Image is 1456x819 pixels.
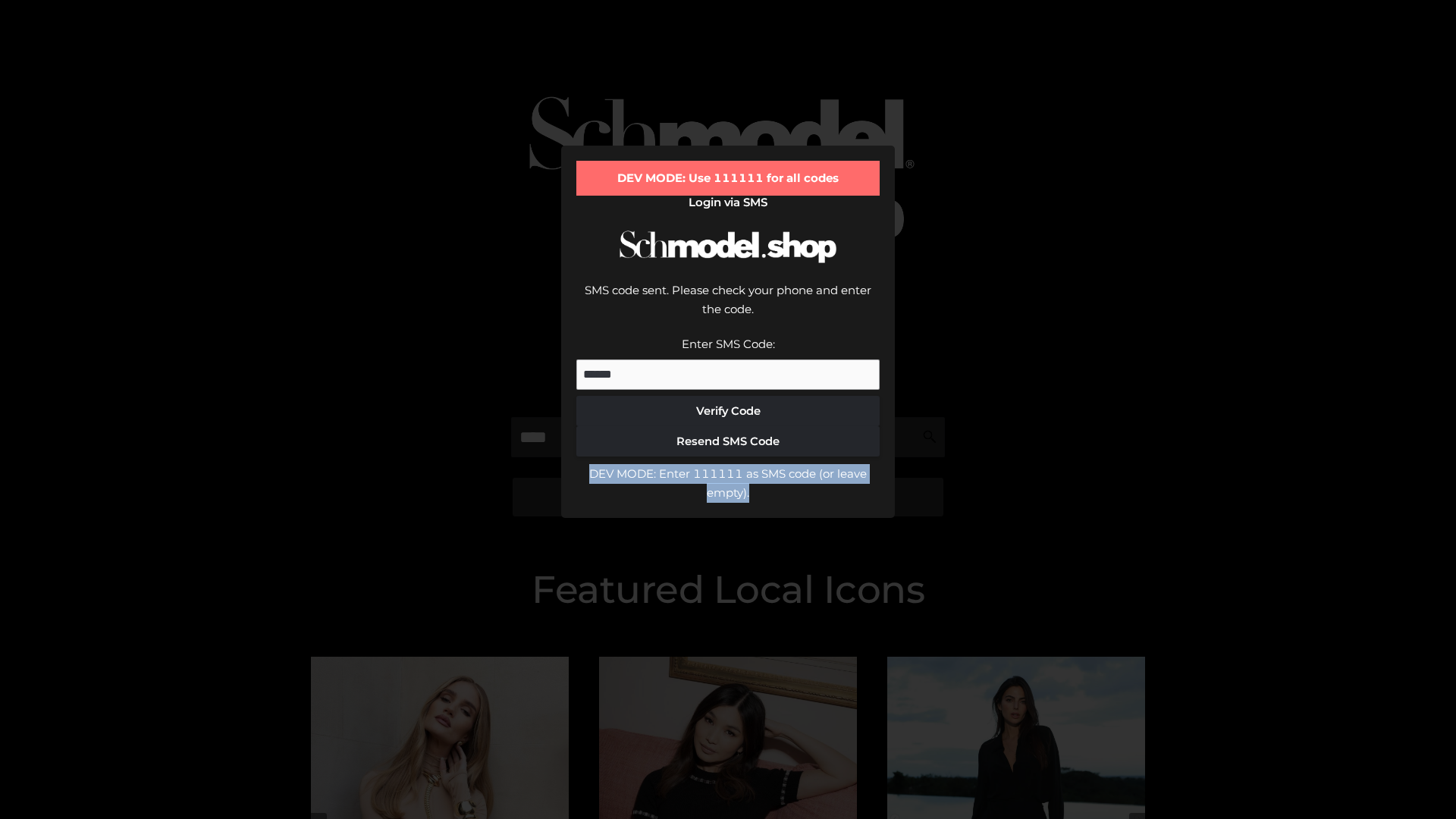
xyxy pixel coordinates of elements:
div: DEV MODE: Use 111111 for all codes [576,161,880,196]
button: Verify Code [576,396,880,426]
div: DEV MODE: Enter 111111 as SMS code (or leave empty). [576,464,880,503]
h2: Login via SMS [576,196,880,209]
img: Schmodel Logo [614,217,842,277]
button: Resend SMS Code [576,426,880,457]
div: SMS code sent. Please check your phone and enter the code. [576,281,880,334]
label: Enter SMS Code: [682,337,775,351]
